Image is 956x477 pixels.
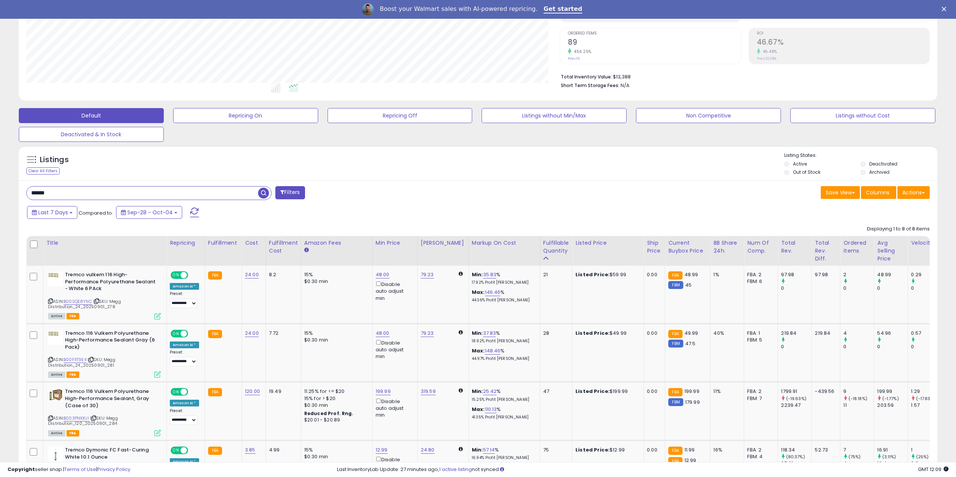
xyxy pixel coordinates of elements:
div: Preset: [170,350,199,367]
a: 3.85 [245,446,255,454]
div: 47 [543,388,566,395]
small: (25%) [916,454,929,460]
div: $0.30 min [304,278,367,285]
span: All listings currently available for purchase on Amazon [48,430,65,436]
img: 41cF+tqvByL._SL40_.jpg [48,271,63,286]
span: FBA [66,313,79,319]
span: 48.99 [684,271,698,278]
a: B00FI1T9E4 [63,357,86,363]
span: ON [171,330,181,337]
label: Out of Stock [793,169,820,175]
div: $0.30 min [304,453,367,460]
b: Listed Price: [575,330,610,337]
img: 41koTvGLCQL._SL40_.jpg [48,330,63,345]
small: FBM [668,398,683,406]
a: 48.00 [376,330,390,337]
div: 219.84 [781,330,811,337]
div: 1 [911,447,941,453]
div: % [472,348,534,361]
div: 16% [713,447,738,453]
div: 11 [843,402,874,409]
div: $20.01 - $20.89 [304,417,367,423]
div: 21 [543,271,566,278]
div: 52.73 [815,447,834,453]
div: FBA: 2 [747,271,772,278]
b: Listed Price: [575,388,610,395]
div: FBA: 2 [747,388,772,395]
div: Close [942,7,949,11]
b: Total Inventory Value: [561,74,612,80]
div: $0.30 min [304,337,367,343]
div: 0 [877,343,908,350]
div: 7 [843,447,874,453]
div: BB Share 24h. [713,239,741,255]
div: Fulfillable Quantity [543,239,569,255]
div: 118.34 [781,447,811,453]
div: 0 [781,343,811,350]
strong: Copyright [8,466,35,473]
div: 1799.91 [781,388,811,395]
b: Tremco 116 Vulkem Polyurethane High-Performance Sealant, Gray (Case of 30) [65,388,156,411]
div: Last InventoryLab Update: 27 minutes ago, not synced. [337,466,948,473]
a: Privacy Policy [97,466,130,473]
span: | SKU: Megg Distribution_24_20250901_281 [48,357,115,368]
small: FBA [208,271,222,280]
span: 179.99 [685,399,700,406]
div: Disable auto adjust min [376,397,412,419]
span: Last 7 Days [38,209,68,216]
span: Columns [866,189,890,196]
span: | SKU: Megg Distribution_24_20250901_278 [48,298,121,310]
span: Sep-28 - Oct-04 [127,209,173,216]
small: (-17.83%) [916,396,936,402]
div: Total Rev. Diff. [815,239,837,263]
div: % [472,330,534,344]
div: $12.99 [575,447,638,453]
p: 41.35% Profit [PERSON_NAME] [472,415,534,420]
small: FBA [668,388,682,396]
span: Compared to: [79,209,113,217]
small: FBA [208,447,222,455]
div: 0.57 [911,330,941,337]
small: (3.11%) [882,454,896,460]
span: OFF [187,272,199,278]
button: Non Competitive [636,108,781,123]
a: B003PNXXUI [63,415,89,421]
b: Max: [472,406,485,413]
div: 2 [843,271,874,278]
div: 97.98 [815,271,834,278]
li: $13,388 [561,72,924,81]
button: Actions [897,186,930,199]
span: ON [171,389,181,395]
a: 25.42 [483,388,497,395]
b: Reduced Prof. Rng. [304,410,353,417]
b: Max: [472,347,485,354]
div: % [472,271,534,285]
small: (-19.63%) [786,396,806,402]
div: 9 [843,388,874,395]
button: Listings without Cost [790,108,935,123]
div: 4.99 [269,447,295,453]
a: B00SQE8YNC [63,298,92,305]
div: 1% [713,271,738,278]
p: 44.36% Profit [PERSON_NAME] [472,298,534,303]
h5: Listings [40,155,69,165]
div: 0 [911,343,941,350]
span: FBA [66,372,79,378]
div: 203.59 [877,402,908,409]
div: 97.98 [781,271,811,278]
small: (-18.18%) [849,396,867,402]
button: Repricing Off [328,108,473,123]
div: ASIN: [48,271,161,319]
small: FBA [208,330,222,338]
button: Sep-28 - Oct-04 [116,206,182,219]
button: Columns [861,186,896,199]
a: 1 active listing [439,466,472,473]
div: FBM: 4 [747,453,772,460]
small: 456.25% [571,49,592,54]
small: (80.37%) [786,454,805,460]
span: | SKU: Megg Distribution_120_20250901_284 [48,415,118,426]
b: Min: [472,330,483,337]
div: 199.99 [877,388,908,395]
h2: 46.67% [757,38,929,48]
small: (75%) [849,454,861,460]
